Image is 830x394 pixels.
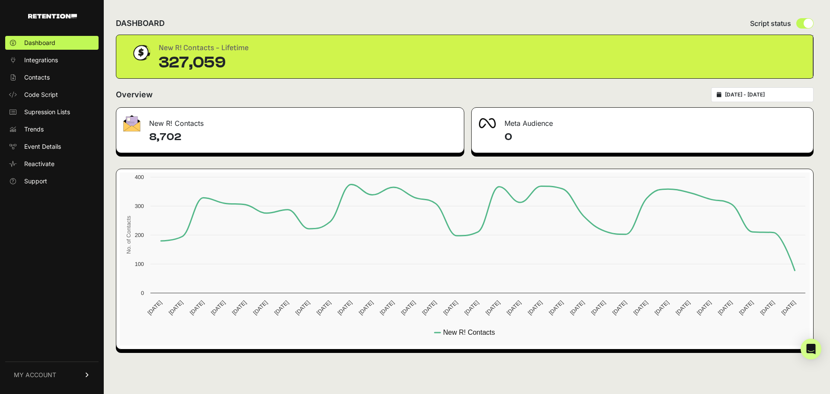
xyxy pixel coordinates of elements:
[696,299,712,316] text: [DATE]
[252,299,269,316] text: [DATE]
[135,261,144,267] text: 100
[14,371,56,379] span: MY ACCOUNT
[443,329,495,336] text: New R! Contacts
[135,232,144,238] text: 200
[750,18,791,29] span: Script status
[273,299,290,316] text: [DATE]
[717,299,734,316] text: [DATE]
[24,125,44,134] span: Trends
[24,90,58,99] span: Code Script
[479,118,496,128] img: fa-meta-2f981b61bb99beabf952f7030308934f19ce035c18b003e963880cc3fabeebb7.png
[400,299,417,316] text: [DATE]
[294,299,311,316] text: [DATE]
[5,157,99,171] a: Reactivate
[130,42,152,64] img: dollar-coin-05c43ed7efb7bc0c12610022525b4bbbb207c7efeef5aecc26f025e68dcafac9.png
[358,299,374,316] text: [DATE]
[5,122,99,136] a: Trends
[24,56,58,64] span: Integrations
[146,299,163,316] text: [DATE]
[5,174,99,188] a: Support
[135,174,144,180] text: 400
[116,89,153,101] h2: Overview
[611,299,628,316] text: [DATE]
[5,70,99,84] a: Contacts
[738,299,755,316] text: [DATE]
[123,115,140,131] img: fa-envelope-19ae18322b30453b285274b1b8af3d052b27d846a4fbe8435d1a52b978f639a2.png
[116,17,165,29] h2: DASHBOARD
[632,299,649,316] text: [DATE]
[472,108,813,134] div: Meta Audience
[24,38,55,47] span: Dashboard
[379,299,396,316] text: [DATE]
[28,14,77,19] img: Retention.com
[315,299,332,316] text: [DATE]
[442,299,459,316] text: [DATE]
[5,88,99,102] a: Code Script
[5,140,99,154] a: Event Details
[5,53,99,67] a: Integrations
[527,299,543,316] text: [DATE]
[5,36,99,50] a: Dashboard
[463,299,480,316] text: [DATE]
[5,105,99,119] a: Supression Lists
[125,216,132,254] text: No. of Contacts
[24,177,47,186] span: Support
[759,299,776,316] text: [DATE]
[24,108,70,116] span: Supression Lists
[801,339,821,359] div: Open Intercom Messenger
[135,203,144,209] text: 300
[336,299,353,316] text: [DATE]
[780,299,797,316] text: [DATE]
[653,299,670,316] text: [DATE]
[590,299,607,316] text: [DATE]
[116,108,464,134] div: New R! Contacts
[210,299,227,316] text: [DATE]
[231,299,248,316] text: [DATE]
[24,73,50,82] span: Contacts
[167,299,184,316] text: [DATE]
[569,299,586,316] text: [DATE]
[159,42,249,54] div: New R! Contacts - Lifetime
[149,130,457,144] h4: 8,702
[484,299,501,316] text: [DATE]
[505,299,522,316] text: [DATE]
[141,290,144,296] text: 0
[188,299,205,316] text: [DATE]
[674,299,691,316] text: [DATE]
[159,54,249,71] div: 327,059
[421,299,438,316] text: [DATE]
[504,130,806,144] h4: 0
[24,142,61,151] span: Event Details
[548,299,565,316] text: [DATE]
[24,160,54,168] span: Reactivate
[5,362,99,388] a: MY ACCOUNT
